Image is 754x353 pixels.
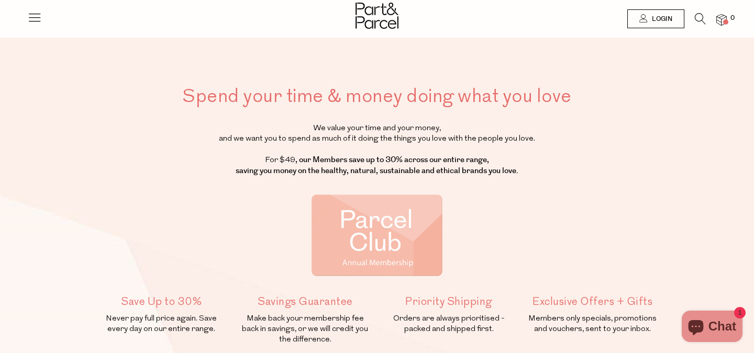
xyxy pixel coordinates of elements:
[95,314,228,335] p: Never pay full price again. Save every day on our entire range.
[356,3,398,29] img: Part&Parcel
[716,14,727,25] a: 0
[649,15,672,24] span: Login
[627,9,684,28] a: Login
[679,311,746,345] inbox-online-store-chat: Shopify online store chat
[383,314,515,335] p: Orders are always prioritised - packed and shipped first.
[95,294,228,310] h5: Save Up to 30%
[95,84,659,109] h1: Spend your time & money doing what you love
[239,294,371,310] h5: Savings Guarantee
[526,314,659,335] p: Members only specials, promotions and vouchers, sent to your inbox.
[95,123,659,177] p: We value your time and your money, and we want you to spend as much of it doing the things you lo...
[728,14,737,23] span: 0
[383,294,515,310] h5: Priority Shipping
[236,154,518,176] strong: , our Members save up to 30% across our entire range, saving you money on the healthy, natural, s...
[239,314,371,345] p: Make back your membership fee back in savings, or we will credit you the difference.
[526,294,659,310] h5: Exclusive Offers + Gifts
